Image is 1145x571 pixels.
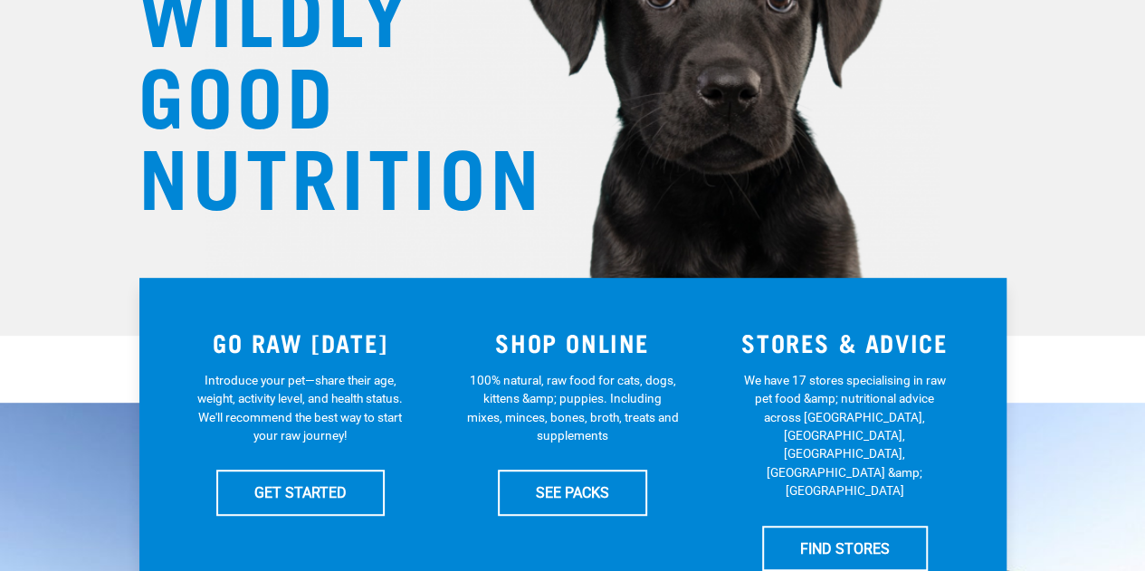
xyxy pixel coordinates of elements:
[216,470,385,515] a: GET STARTED
[762,526,928,571] a: FIND STORES
[720,328,970,357] h3: STORES & ADVICE
[194,371,406,445] p: Introduce your pet—share their age, weight, activity level, and health status. We'll recommend th...
[447,328,698,357] h3: SHOP ONLINE
[498,470,647,515] a: SEE PACKS
[739,371,951,500] p: We have 17 stores specialising in raw pet food &amp; nutritional advice across [GEOGRAPHIC_DATA],...
[176,328,426,357] h3: GO RAW [DATE]
[466,371,679,445] p: 100% natural, raw food for cats, dogs, kittens &amp; puppies. Including mixes, minces, bones, bro...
